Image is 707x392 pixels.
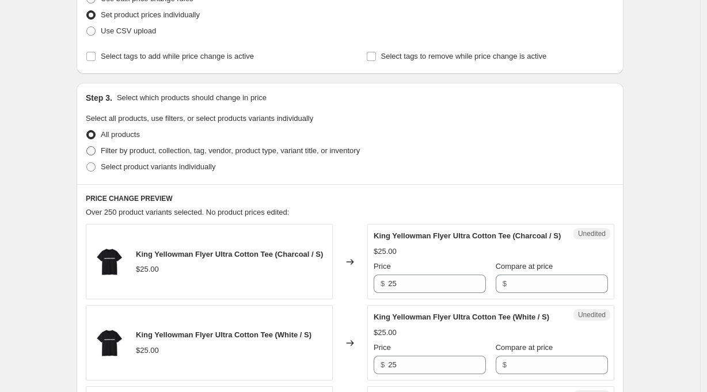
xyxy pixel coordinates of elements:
span: $ [381,279,385,288]
span: Compare at price [496,343,553,352]
span: King Yellowman Flyer Ultra Cotton Tee (Charcoal / S) [374,231,561,240]
span: Compare at price [496,262,553,271]
span: Set product prices individually [101,10,200,19]
p: Select which products should change in price [117,92,267,104]
span: $ [381,360,385,369]
h6: PRICE CHANGE PREVIEW [86,194,614,203]
span: Unedited [578,310,606,319]
span: Price [374,343,391,352]
span: $ [503,279,507,288]
div: $25.00 [374,246,397,257]
img: 6271479664139477511_2048_80x.jpg [92,326,127,360]
img: 6271479664139477511_2048_80x.jpg [92,245,127,279]
div: $25.00 [374,327,397,338]
span: Select all products, use filters, or select products variants individually [86,114,313,123]
span: Select tags to remove while price change is active [381,52,547,60]
span: Over 250 product variants selected. No product prices edited: [86,208,289,216]
span: $ [503,360,507,369]
span: Select tags to add while price change is active [101,52,254,60]
span: Price [374,262,391,271]
span: Select product variants individually [101,162,215,171]
span: King Yellowman Flyer Ultra Cotton Tee (White / S) [136,330,311,339]
span: King Yellowman Flyer Ultra Cotton Tee (Charcoal / S) [136,250,323,258]
span: Filter by product, collection, tag, vendor, product type, variant title, or inventory [101,146,360,155]
span: Unedited [578,229,606,238]
div: $25.00 [136,264,159,275]
span: All products [101,130,140,139]
span: Use CSV upload [101,26,156,35]
span: King Yellowman Flyer Ultra Cotton Tee (White / S) [374,313,549,321]
div: $25.00 [136,345,159,356]
h2: Step 3. [86,92,112,104]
